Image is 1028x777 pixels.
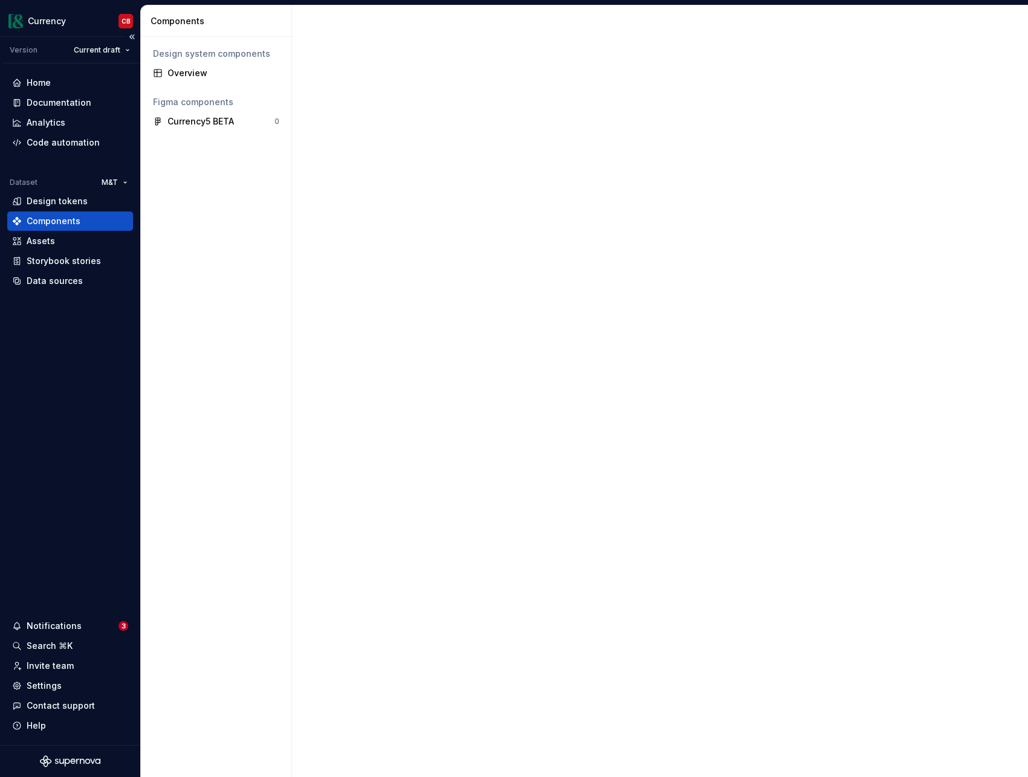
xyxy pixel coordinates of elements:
[28,15,66,27] div: Currency
[27,620,82,632] div: Notifications
[7,676,133,695] a: Settings
[40,755,100,767] svg: Supernova Logo
[7,656,133,675] a: Invite team
[74,45,120,55] span: Current draft
[168,67,279,79] div: Overview
[27,195,88,207] div: Design tokens
[7,636,133,656] button: Search ⌘K
[7,133,133,152] a: Code automation
[7,716,133,735] button: Help
[2,8,138,34] button: CurrencyCB
[10,45,37,55] div: Version
[8,14,23,28] img: 77b064d8-59cc-4dbd-8929-60c45737814c.png
[27,97,91,109] div: Documentation
[122,16,131,26] div: CB
[7,113,133,132] a: Analytics
[7,696,133,715] button: Contact support
[7,211,133,231] a: Components
[27,275,83,287] div: Data sources
[27,255,101,267] div: Storybook stories
[153,96,279,108] div: Figma components
[27,215,80,227] div: Components
[7,616,133,636] button: Notifications3
[119,621,128,631] span: 3
[27,720,46,732] div: Help
[27,660,74,672] div: Invite team
[27,137,100,149] div: Code automation
[27,680,62,692] div: Settings
[68,42,135,59] button: Current draft
[168,115,234,127] div: Currency5 BETA
[96,174,133,191] button: M&T
[153,48,279,60] div: Design system components
[148,112,284,131] a: Currency5 BETA0
[27,117,65,129] div: Analytics
[7,231,133,251] a: Assets
[7,73,133,92] a: Home
[10,178,37,187] div: Dataset
[7,192,133,211] a: Design tokens
[151,15,287,27] div: Components
[275,117,279,126] div: 0
[123,28,140,45] button: Collapse sidebar
[7,93,133,112] a: Documentation
[27,700,95,712] div: Contact support
[27,77,51,89] div: Home
[27,235,55,247] div: Assets
[7,251,133,271] a: Storybook stories
[27,640,73,652] div: Search ⌘K
[148,63,284,83] a: Overview
[7,271,133,291] a: Data sources
[102,178,118,187] span: M&T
